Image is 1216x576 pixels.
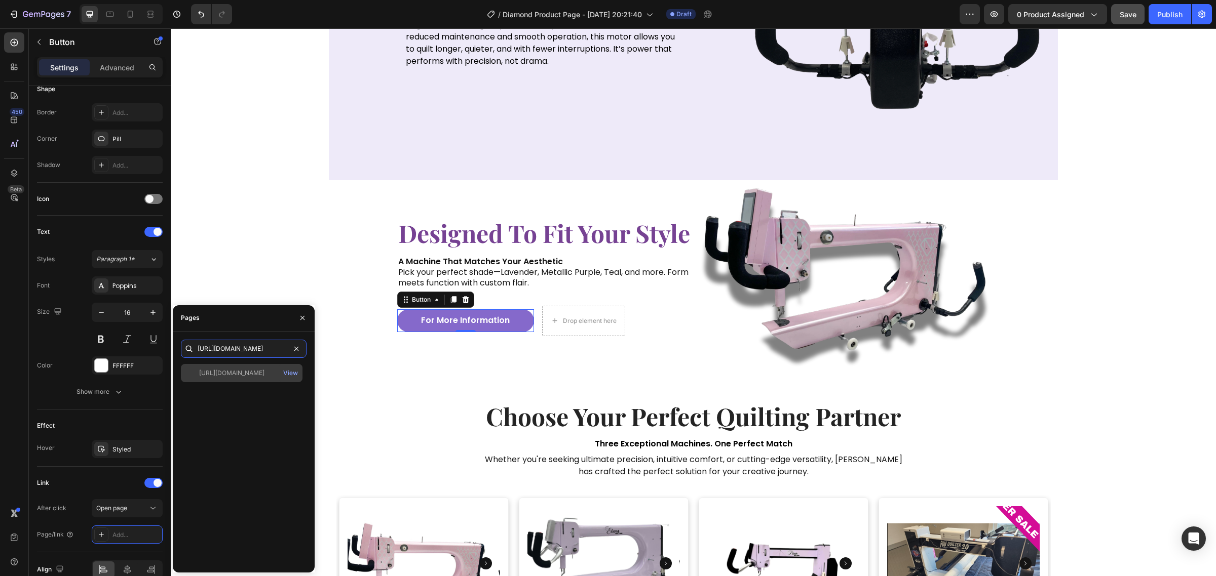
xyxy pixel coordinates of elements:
div: After click [37,504,66,513]
div: Text [37,227,50,236]
button: Publish [1149,4,1191,24]
h2: choose your perfect quilting partner [166,371,880,404]
div: Button [239,267,262,276]
div: Add... [112,161,160,170]
div: Hover [37,443,55,452]
div: Font [37,281,50,290]
div: 450 [10,108,24,116]
button: Save [1111,4,1145,24]
p: Settings [50,62,79,73]
iframe: Design area [171,28,1216,576]
div: Show more [77,387,124,397]
div: Shape [37,85,55,94]
span: Paragraph 1* [96,255,135,264]
span: Save [1120,10,1136,19]
div: Size [37,305,64,319]
button: Open page [92,499,163,517]
span: / [498,9,501,20]
div: Open Intercom Messenger [1182,526,1206,551]
button: Carousel Next Arrow [309,529,321,541]
div: Page/link [37,530,74,539]
p: has crafted the perfect solution for your creative journey. [167,437,879,449]
div: Pill [112,135,160,144]
button: Show more [37,383,163,401]
p: Pick your perfect shade—Lavender, Metallic Purple, Teal, and more. Form meets function with custo... [227,239,522,260]
p: For More Information [250,287,339,298]
button: Paragraph 1* [92,250,163,268]
p: 7 [66,8,71,20]
button: <p>For More Information&nbsp;</p> [226,281,363,304]
div: FFFFFF [112,361,160,371]
div: Shadow [37,160,60,170]
span: designed to fit your style [227,188,519,221]
div: Corner [37,134,57,143]
button: 7 [4,4,75,24]
div: Drop element here [392,289,446,297]
button: Carousel Next Arrow [489,529,501,541]
button: View [283,366,298,380]
div: View [283,368,298,378]
div: Add... [112,530,160,540]
span: 0 product assigned [1017,9,1084,20]
div: Poppins [112,281,160,291]
p: Button [49,36,135,48]
strong: Three Exceptional Machines. One Perfect Match [424,409,622,421]
div: Link [37,478,49,487]
div: Styles [37,255,55,264]
span: Draft [676,10,692,19]
div: Effect [37,421,55,430]
p: Whether you're seeking ultimate precision, intuitive comfort, or cutting-edge versatility, [PERSO... [167,425,879,437]
div: [URL][DOMAIN_NAME] [199,368,264,378]
div: Undo/Redo [191,4,232,24]
span: Open page [96,504,127,512]
div: Icon [37,194,49,203]
div: Border [37,108,57,117]
input: Insert link or search [181,340,307,358]
div: Beta [8,185,24,193]
div: Publish [1157,9,1183,20]
button: Carousel Next Arrow [669,529,681,541]
strong: A Machine That Matches Your Aesthetic [227,227,392,239]
button: 0 product assigned [1008,4,1107,24]
span: Diamond Product Page - [DATE] 20:21:40 [503,9,642,20]
div: Color [37,361,53,370]
button: Carousel Next Arrow [849,529,861,541]
p: Advanced [100,62,134,73]
img: gempages_566748255581373349-4bd2cb71-9d3f-430f-a552-bf13d83a1408.svg [523,152,819,344]
div: Styled [112,445,160,454]
div: Pages [181,313,200,322]
div: Add... [112,108,160,117]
